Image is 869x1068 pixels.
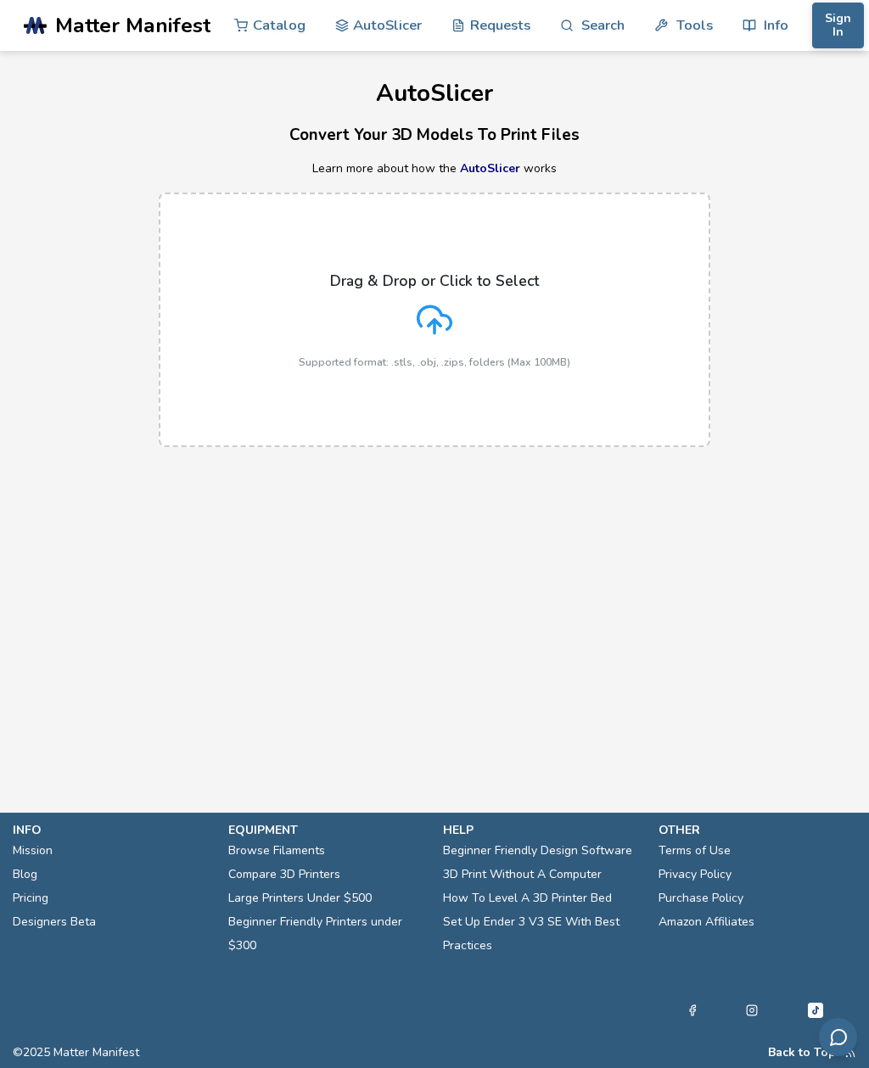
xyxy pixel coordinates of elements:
[299,356,570,368] p: Supported format: .stls, .obj, .zips, folders (Max 100MB)
[228,886,372,910] a: Large Printers Under $500
[460,160,520,176] a: AutoSlicer
[13,886,48,910] a: Pricing
[659,863,732,886] a: Privacy Policy
[443,886,612,910] a: How To Level A 3D Printer Bed
[228,863,340,886] a: Compare 3D Printers
[13,863,37,886] a: Blog
[13,821,211,839] p: info
[443,821,642,839] p: help
[659,839,731,863] a: Terms of Use
[228,839,325,863] a: Browse Filaments
[687,1000,698,1020] a: Facebook
[228,821,427,839] p: equipment
[55,14,210,37] span: Matter Manifest
[13,1046,139,1060] span: © 2025 Matter Manifest
[443,863,602,886] a: 3D Print Without A Computer
[330,272,539,289] p: Drag & Drop or Click to Select
[659,821,857,839] p: other
[13,910,96,934] a: Designers Beta
[443,839,632,863] a: Beginner Friendly Design Software
[746,1000,758,1020] a: Instagram
[443,910,642,958] a: Set Up Ender 3 V3 SE With Best Practices
[768,1046,836,1060] button: Back to Top
[844,1046,856,1060] a: RSS Feed
[228,910,427,958] a: Beginner Friendly Printers under $300
[659,886,743,910] a: Purchase Policy
[812,3,864,48] button: Sign In
[659,910,754,934] a: Amazon Affiliates
[805,1000,826,1020] a: Tiktok
[13,839,53,863] a: Mission
[819,1018,857,1056] button: Send feedback via email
